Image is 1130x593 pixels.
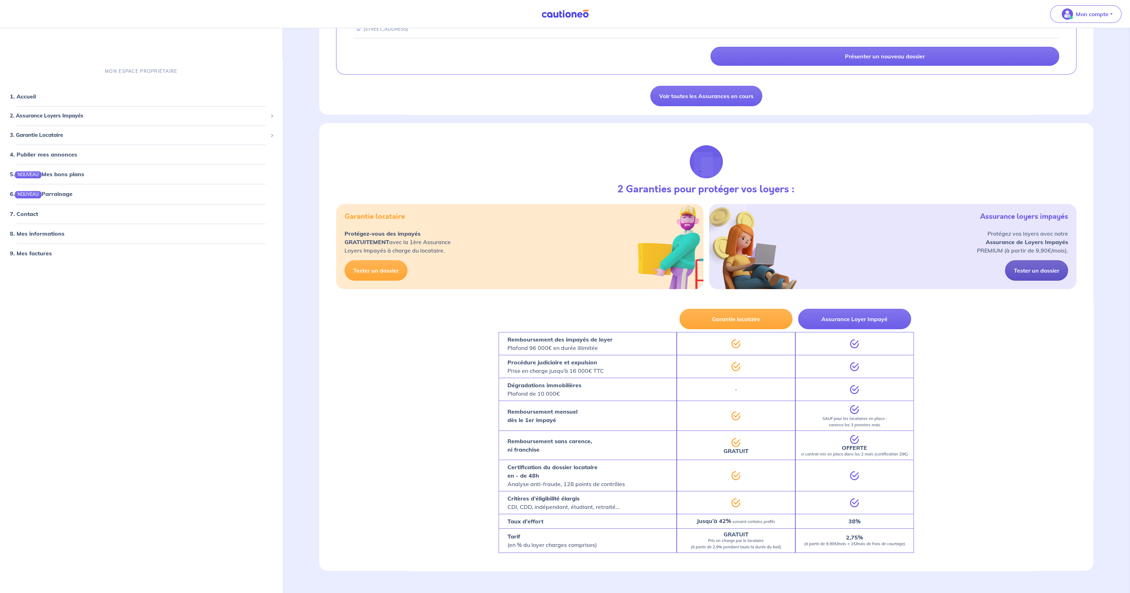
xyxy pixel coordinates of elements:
[10,112,267,120] span: 2. Assurance Loyers Impayés
[507,359,597,366] strong: Procédure judiciaire et expulsion
[345,260,408,281] a: Tester un dossier
[822,416,887,427] em: SAUF pour les locataires en place : carence les 3 premiers mois
[677,378,795,401] div: -
[3,187,280,201] div: 6.NOUVEAUParrainage
[1005,260,1068,281] a: Tester un dossier
[345,230,421,246] strong: Protégez-vous des impayés GRATUITEMENT
[10,190,72,197] a: 6.NOUVEAUParrainage
[801,452,908,457] em: si contrat mis en place dans les 2 mois (certification 29€)
[986,238,1068,246] strong: Assurance de Loyers Impayés
[724,447,749,454] strong: GRATUIT
[507,336,613,343] strong: Remboursement des impayés de loyer
[507,438,592,453] strong: Remboursement sans carence, ni franchise
[980,212,1068,221] h5: Assurance loyers impayés
[3,167,280,181] div: 5.NOUVEAUMes bons plans
[507,381,581,398] p: Plafond de 10 000€
[507,463,625,488] p: Analyse anti-fraude, 128 points de contrôles
[1076,10,1109,18] p: Mon compte
[618,184,795,196] h3: 2 Garanties pour protéger vos loyers :
[732,519,775,524] em: suivant certains profils
[507,532,597,549] p: (en % du loyer charges comprises)
[3,206,280,221] div: 7. Contact
[687,143,725,181] img: justif-loupe
[539,9,592,18] img: Cautioneo
[10,171,84,178] a: 5.NOUVEAUMes bons plans
[507,382,581,389] strong: Dégradations immobilières
[845,53,925,60] p: Présenter un nouveau dossier
[848,518,860,525] strong: 38%
[345,212,405,221] h5: Garantie locataire
[724,531,749,538] strong: GRATUIT
[3,246,280,260] div: 9. Mes factures
[10,151,77,158] a: 4. Publier mes annonces
[842,444,867,451] strong: OFFERTE
[3,226,280,240] div: 8. Mes informations
[650,86,762,106] a: Voir toutes les Assurances en cours
[507,464,598,479] strong: Certification du dossier locataire en - de 48h
[507,533,520,540] strong: Tarif
[10,249,52,256] a: 9. Mes factures
[507,494,620,511] p: CDI, CDD, indépendant, étudiant, retraité...
[507,358,604,375] p: Prise en charge jusqu’à 16 000€ TTC
[507,495,580,502] strong: Critères d’éligibilité élargis
[691,538,781,549] em: Pris en charge par le locataire (à partir de 2,9% pendant toute la durée du bail)
[3,147,280,161] div: 4. Publier mes annonces
[507,408,577,423] strong: Remboursement mensuel dès le 1er impayé
[10,93,36,100] a: 1. Accueil
[846,534,863,541] strong: 2,75%
[10,131,267,139] span: 3. Garantie Locataire
[680,309,793,329] button: Garantie locataire
[507,335,613,352] p: Plafond 96 000€ en durée illimitée
[711,47,1059,66] a: Présenter un nouveau dossier
[1050,5,1122,23] button: illu_account_valid_menu.svgMon compte
[507,518,543,525] strong: Taux d’effort
[798,309,911,329] button: Assurance Loyer Impayé
[3,109,280,123] div: 2. Assurance Loyers Impayés
[105,68,177,75] p: MON ESPACE PROPRIÉTAIRE
[10,230,64,237] a: 8. Mes informations
[697,517,731,524] strong: Jusqu’à 42%
[804,541,905,546] em: (à partir de 9,90€/mois + 1€/mois de frais de courtage)
[1062,8,1073,20] img: illu_account_valid_menu.svg
[345,229,451,255] p: avec la 1ère Assurance Loyers Impayés à charge du locataire.
[3,128,280,142] div: 3. Garantie Locataire
[10,210,38,217] a: 7. Contact
[977,229,1068,255] p: Protégez vos loyers avec notre PREMIUM (à partir de 9,90€/mois).
[3,89,280,103] div: 1. Accueil
[353,26,408,32] div: [STREET_ADDRESS]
